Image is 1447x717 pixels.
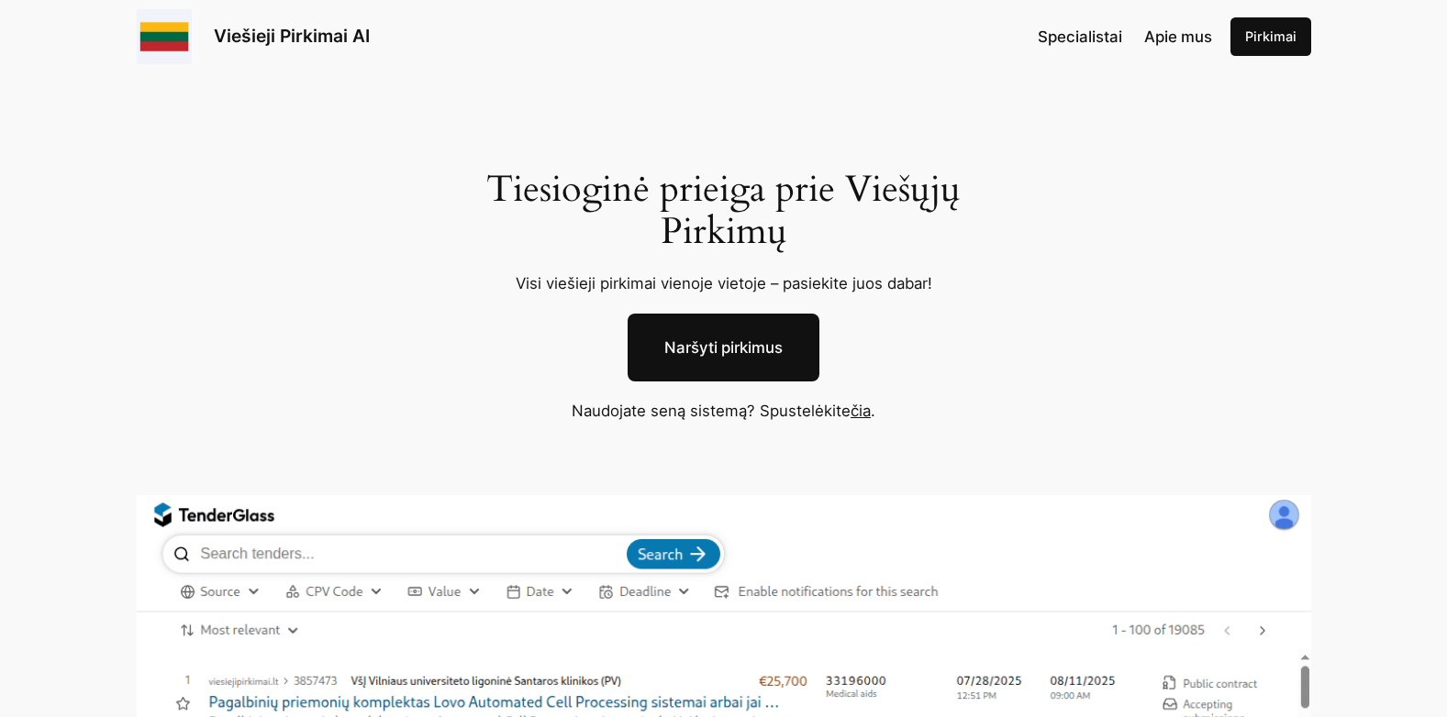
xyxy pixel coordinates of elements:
span: Apie mus [1144,28,1212,46]
nav: Navigation [1038,25,1212,49]
a: čia [851,402,871,420]
a: Pirkimai [1230,17,1311,56]
p: Naudojate seną sistemą? Spustelėkite . [440,399,1008,423]
p: Visi viešieji pirkimai vienoje vietoje – pasiekite juos dabar! [464,271,983,295]
a: Specialistai [1038,25,1122,49]
a: Naršyti pirkimus [628,314,819,381]
a: Apie mus [1144,25,1212,49]
h1: Tiesioginė prieiga prie Viešųjų Pirkimų [464,169,983,253]
span: Specialistai [1038,28,1122,46]
a: Viešieji Pirkimai AI [214,25,370,47]
img: Viešieji pirkimai logo [137,9,192,64]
